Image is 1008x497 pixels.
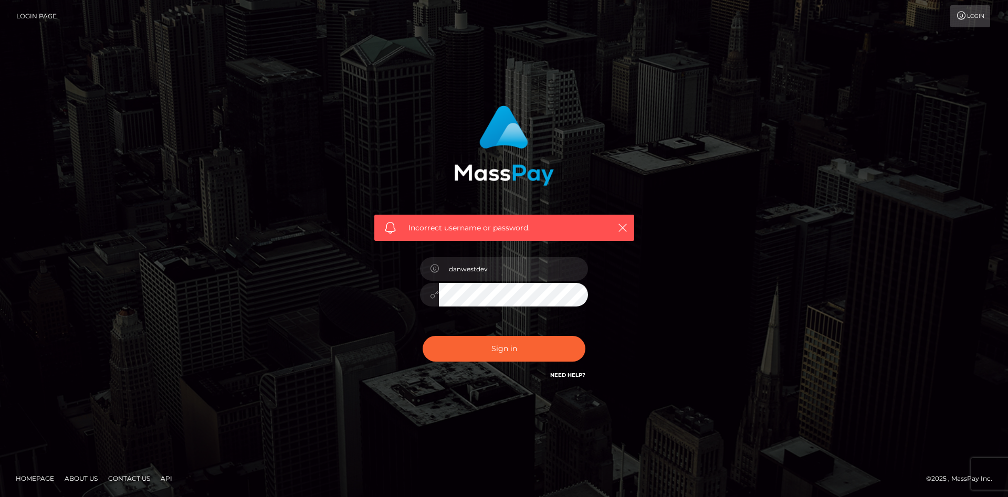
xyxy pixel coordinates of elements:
[454,105,554,186] img: MassPay Login
[423,336,585,362] button: Sign in
[16,5,57,27] a: Login Page
[156,470,176,487] a: API
[104,470,154,487] a: Contact Us
[12,470,58,487] a: Homepage
[408,223,600,234] span: Incorrect username or password.
[60,470,102,487] a: About Us
[439,257,588,281] input: Username...
[550,372,585,378] a: Need Help?
[926,473,1000,484] div: © 2025 , MassPay Inc.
